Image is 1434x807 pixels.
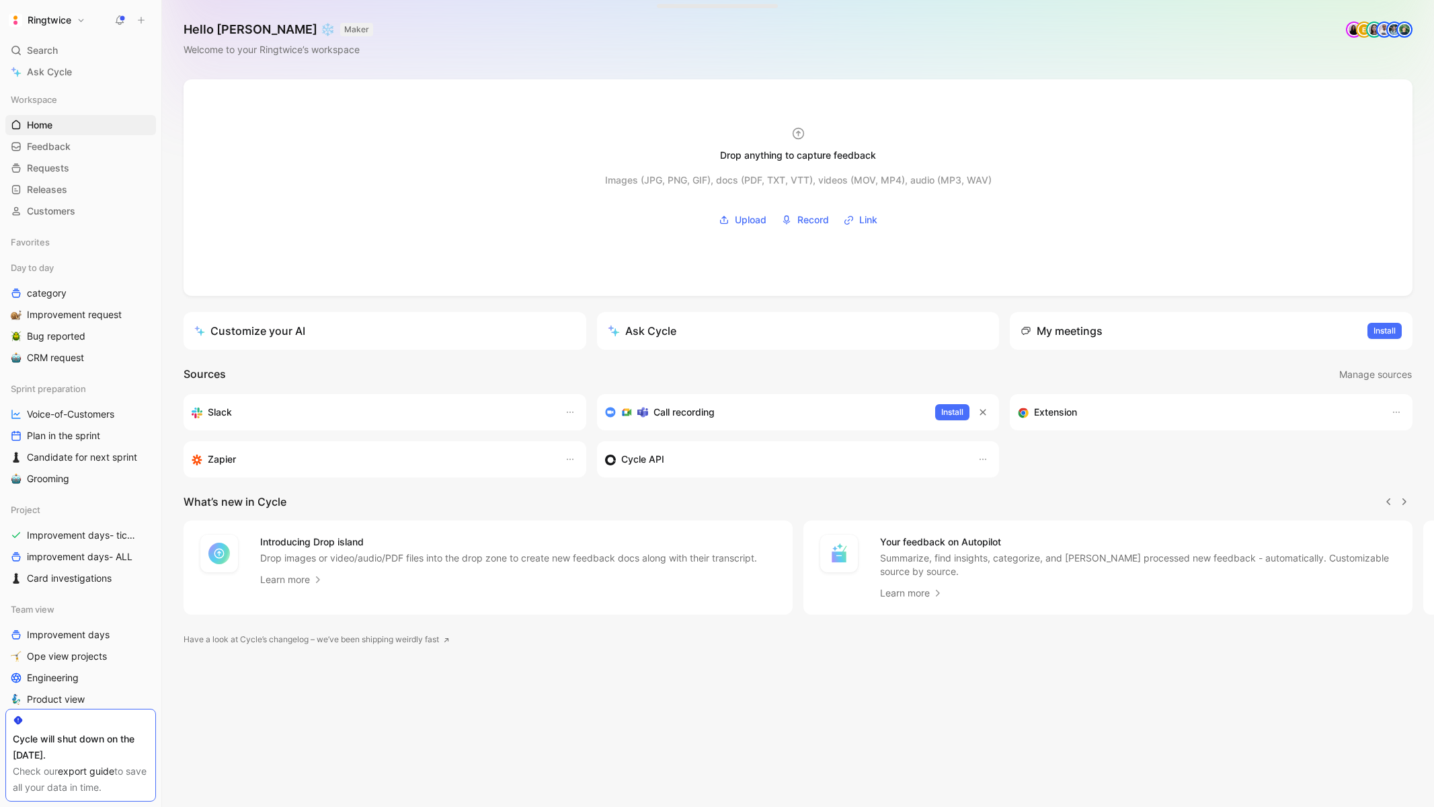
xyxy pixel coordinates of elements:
[260,534,757,550] h4: Introducing Drop island
[11,452,22,463] img: ♟️
[27,64,72,80] span: Ask Cycle
[5,232,156,252] div: Favorites
[5,599,156,619] div: Team view
[776,210,834,230] button: Record
[5,305,156,325] a: 🐌Improvement request
[11,93,57,106] span: Workspace
[27,118,52,132] span: Home
[192,404,551,420] div: Sync your customers, send feedback and get updates in Slack
[621,451,664,467] h3: Cycle API
[27,650,107,663] span: Ope view projects
[27,140,71,153] span: Feedback
[208,404,232,420] h3: Slack
[597,312,1000,350] button: Ask Cycle
[8,307,24,323] button: 🐌
[28,14,71,26] h1: Ringtwice
[5,62,156,82] a: Ask Cycle
[27,671,79,685] span: Engineering
[5,426,156,446] a: Plan in the sprint
[5,283,156,303] a: category
[27,42,58,59] span: Search
[8,328,24,344] button: 🪲
[608,323,676,339] div: Ask Cycle
[5,180,156,200] a: Releases
[192,451,551,467] div: Capture feedback from thousands of sources with Zapier (survey results, recordings, sheets, etc).
[260,551,757,565] p: Drop images or video/audio/PDF files into the drop zone to create new feedback docs along with th...
[27,529,141,542] span: Improvement days- tickets ready
[5,668,156,688] a: Engineering
[5,646,156,666] a: 🤸Ope view projects
[5,447,156,467] a: ♟️Candidate for next sprint
[184,494,286,510] h2: What’s new in Cycle
[5,379,156,489] div: Sprint preparationVoice-of-CustomersPlan in the sprint♟️Candidate for next sprint🤖Grooming
[5,525,156,545] a: Improvement days- tickets ready
[8,691,24,707] button: 🧞‍♂️
[5,469,156,489] a: 🤖Grooming
[5,625,156,645] a: Improvement days
[5,89,156,110] div: Workspace
[5,201,156,221] a: Customers
[27,308,122,321] span: Improvement request
[1367,23,1381,36] img: avatar
[9,13,22,27] img: Ringtwice
[1034,404,1077,420] h3: Extension
[11,473,22,484] img: 🤖
[27,408,114,421] span: Voice-of-Customers
[11,352,22,363] img: 🤖
[13,763,149,796] div: Check our to save all your data in time.
[735,212,766,228] span: Upload
[880,585,943,601] a: Learn more
[27,572,112,585] span: Card investigations
[11,309,22,320] img: 🐌
[797,212,829,228] span: Record
[5,379,156,399] div: Sprint preparation
[27,351,84,364] span: CRM request
[8,449,24,465] button: ♟️
[11,382,86,395] span: Sprint preparation
[11,694,22,705] img: 🧞‍♂️
[8,648,24,664] button: 🤸
[27,204,75,218] span: Customers
[5,40,156,61] div: Search
[27,330,85,343] span: Bug reported
[5,137,156,157] a: Feedback
[1378,23,1391,36] img: avatar
[184,22,373,38] h1: Hello [PERSON_NAME] ❄️
[605,172,992,188] div: Images (JPG, PNG, GIF), docs (PDF, TXT, VTT), videos (MOV, MP4), audio (MP3, WAV)
[653,404,715,420] h3: Call recording
[880,551,1396,578] p: Summarize, find insights, categorize, and [PERSON_NAME] processed new feedback - automatically. C...
[27,550,132,564] span: improvement days- ALL
[1021,323,1103,339] div: My meetings
[27,286,67,300] span: category
[5,115,156,135] a: Home
[8,350,24,366] button: 🤖
[880,534,1396,550] h4: Your feedback on Autopilot
[5,689,156,709] a: 🧞‍♂️Product view
[714,210,771,230] button: Upload
[11,603,54,616] span: Team view
[5,258,156,368] div: Day to daycategory🐌Improvement request🪲Bug reported🤖CRM request
[13,731,149,763] div: Cycle will shut down on the [DATE].
[184,312,586,350] a: Customize your AI
[1339,366,1412,383] button: Manage sources
[720,147,876,163] div: Drop anything to capture feedback
[5,568,156,588] a: ♟️Card investigations
[5,500,156,520] div: Project
[935,404,969,420] button: Install
[184,633,450,646] a: Have a look at Cycle’s changelog – we’ve been shipping weirdly fast
[1373,324,1396,338] span: Install
[1388,23,1401,36] img: avatar
[1367,323,1402,339] button: Install
[184,42,373,58] div: Welcome to your Ringtwice’s workspace
[605,404,925,420] div: Record & transcribe meetings from Zoom, Meet & Teams.
[11,331,22,342] img: 🪲
[5,158,156,178] a: Requests
[208,451,236,467] h3: Zapier
[27,693,85,706] span: Product view
[941,406,963,419] span: Install
[27,429,100,443] span: Plan in the sprint
[1018,404,1378,420] div: Capture feedback from anywhere on the web
[27,472,69,486] span: Grooming
[27,451,137,464] span: Candidate for next sprint
[27,183,67,196] span: Releases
